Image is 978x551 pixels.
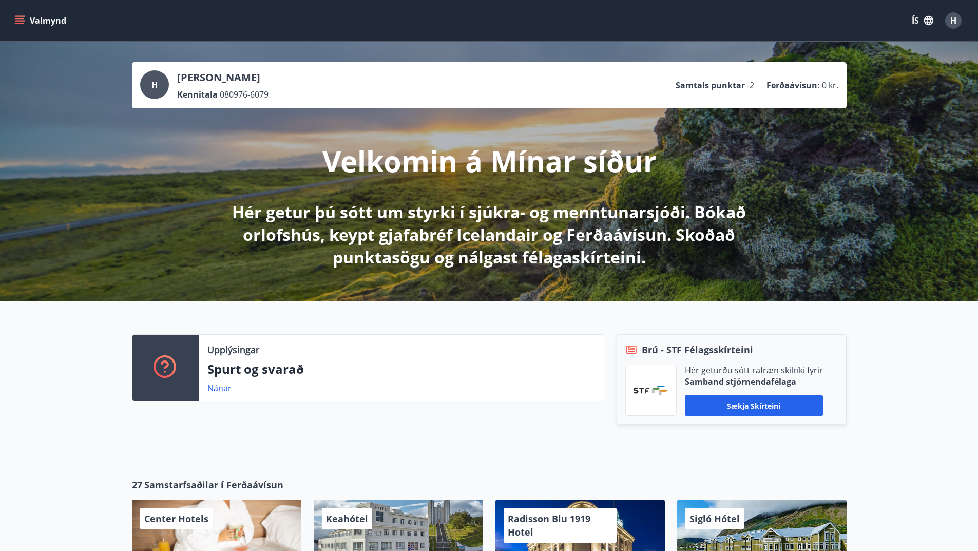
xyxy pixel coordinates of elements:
[151,79,158,90] span: H
[220,89,269,100] span: 080976-6079
[689,512,740,525] span: Sigló Hótel
[822,80,838,91] span: 0 kr.
[144,512,208,525] span: Center Hotels
[634,386,668,395] img: vjCaq2fThgY3EUYqSgpjEiBg6WP39ov69hlhuPVN.png
[906,11,939,30] button: ÍS
[766,80,820,91] p: Ferðaávísun :
[322,141,656,180] p: Velkomin á Mínar síður
[747,80,754,91] span: -2
[207,360,596,378] p: Spurt og svarað
[642,343,753,356] span: Brú - STF Félagsskírteini
[676,80,745,91] p: Samtals punktar
[177,89,218,100] p: Kennitala
[950,15,956,26] span: H
[326,512,368,525] span: Keahótel
[132,478,142,491] span: 27
[144,478,283,491] span: Samstarfsaðilar í Ferðaávísun
[685,395,823,416] button: Sækja skírteini
[941,8,966,33] button: H
[207,383,232,394] a: Nánar
[12,11,70,30] button: menu
[177,70,269,85] p: [PERSON_NAME]
[685,376,823,387] p: Samband stjórnendafélaga
[218,201,760,269] p: Hér getur þú sótt um styrki í sjúkra- og menntunarsjóði. Bókað orlofshús, keypt gjafabréf Iceland...
[207,343,259,356] p: Upplýsingar
[685,365,823,376] p: Hér geturðu sótt rafræn skilríki fyrir
[508,512,590,538] span: Radisson Blu 1919 Hotel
